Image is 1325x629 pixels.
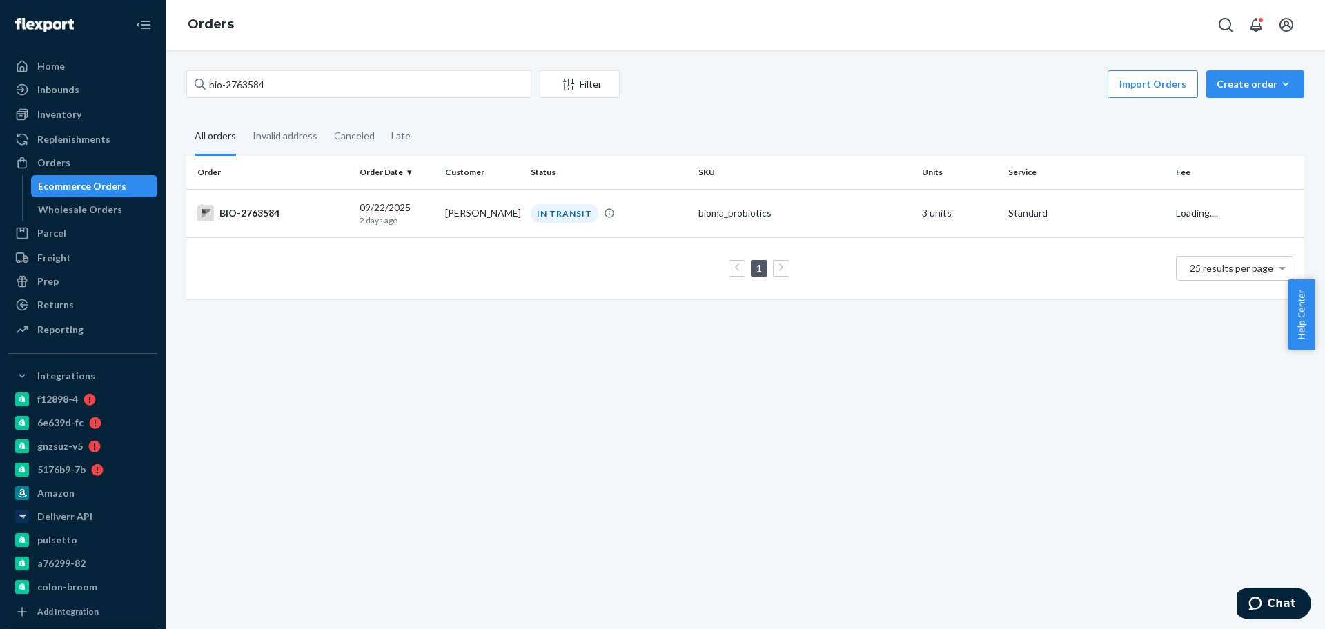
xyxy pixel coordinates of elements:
[1242,11,1270,39] button: Open notifications
[1190,262,1273,274] span: 25 results per page
[31,175,158,197] a: Ecommerce Orders
[1273,11,1300,39] button: Open account menu
[525,156,693,189] th: Status
[37,606,99,617] div: Add Integration
[1170,189,1304,237] td: Loading....
[334,118,375,154] div: Canceled
[1170,156,1304,189] th: Fee
[1108,70,1198,98] button: Import Orders
[440,189,525,237] td: [PERSON_NAME]
[37,108,81,121] div: Inventory
[754,262,765,274] a: Page 1 is your current page
[37,392,78,406] div: f12898-4
[38,203,122,217] div: Wholesale Orders
[360,214,434,226] p: 2 days ago
[37,463,86,477] div: 5176b9-7b
[8,247,157,269] a: Freight
[8,270,157,292] a: Prep
[1288,279,1315,350] button: Help Center
[130,11,157,39] button: Close Navigation
[37,557,86,570] div: a76299-82
[540,77,619,91] div: Filter
[37,132,110,146] div: Replenishments
[37,298,74,312] div: Returns
[37,251,71,265] div: Freight
[186,70,531,98] input: Search orders
[38,179,126,193] div: Ecommerce Orders
[37,369,95,383] div: Integrations
[8,412,157,434] a: 6e639d-fc
[37,580,97,594] div: colon-broom
[1237,588,1311,622] iframe: Opens a widget where you can chat to one of our agents
[37,439,83,453] div: gnzsuz-v5
[8,529,157,551] a: pulsetto
[8,79,157,101] a: Inbounds
[37,59,65,73] div: Home
[37,486,75,500] div: Amazon
[8,435,157,457] a: gnzsuz-v5
[693,156,916,189] th: SKU
[8,576,157,598] a: colon-broom
[31,199,158,221] a: Wholesale Orders
[1008,206,1165,220] p: Standard
[8,128,157,150] a: Replenishments
[37,274,59,288] div: Prep
[8,482,157,504] a: Amazon
[8,388,157,410] a: f12898-4
[37,156,70,170] div: Orders
[8,55,157,77] a: Home
[8,603,157,620] a: Add Integration
[8,103,157,126] a: Inventory
[8,506,157,528] a: Deliverr API
[8,152,157,174] a: Orders
[37,533,77,547] div: pulsetto
[37,83,79,97] div: Inbounds
[8,365,157,387] button: Integrations
[8,294,157,316] a: Returns
[186,156,354,189] th: Order
[1217,77,1294,91] div: Create order
[197,205,349,221] div: BIO-2763584
[37,226,66,240] div: Parcel
[188,17,234,32] a: Orders
[916,156,1002,189] th: Units
[8,552,157,575] a: a76299-82
[8,319,157,341] a: Reporting
[360,201,434,226] div: 09/22/2025
[177,5,245,45] ol: breadcrumbs
[15,18,74,32] img: Flexport logo
[37,510,92,523] div: Deliverr API
[8,222,157,244] a: Parcel
[391,118,411,154] div: Late
[1206,70,1304,98] button: Create order
[8,459,157,481] a: 5176b9-7b
[354,156,440,189] th: Order Date
[445,166,520,178] div: Customer
[1212,11,1239,39] button: Open Search Box
[916,189,1002,237] td: 3 units
[1003,156,1170,189] th: Service
[698,206,911,220] div: bioma_probiotics
[37,416,84,430] div: 6e639d-fc
[37,323,84,337] div: Reporting
[531,204,598,223] div: IN TRANSIT
[540,70,620,98] button: Filter
[253,118,317,154] div: Invalid address
[195,118,236,156] div: All orders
